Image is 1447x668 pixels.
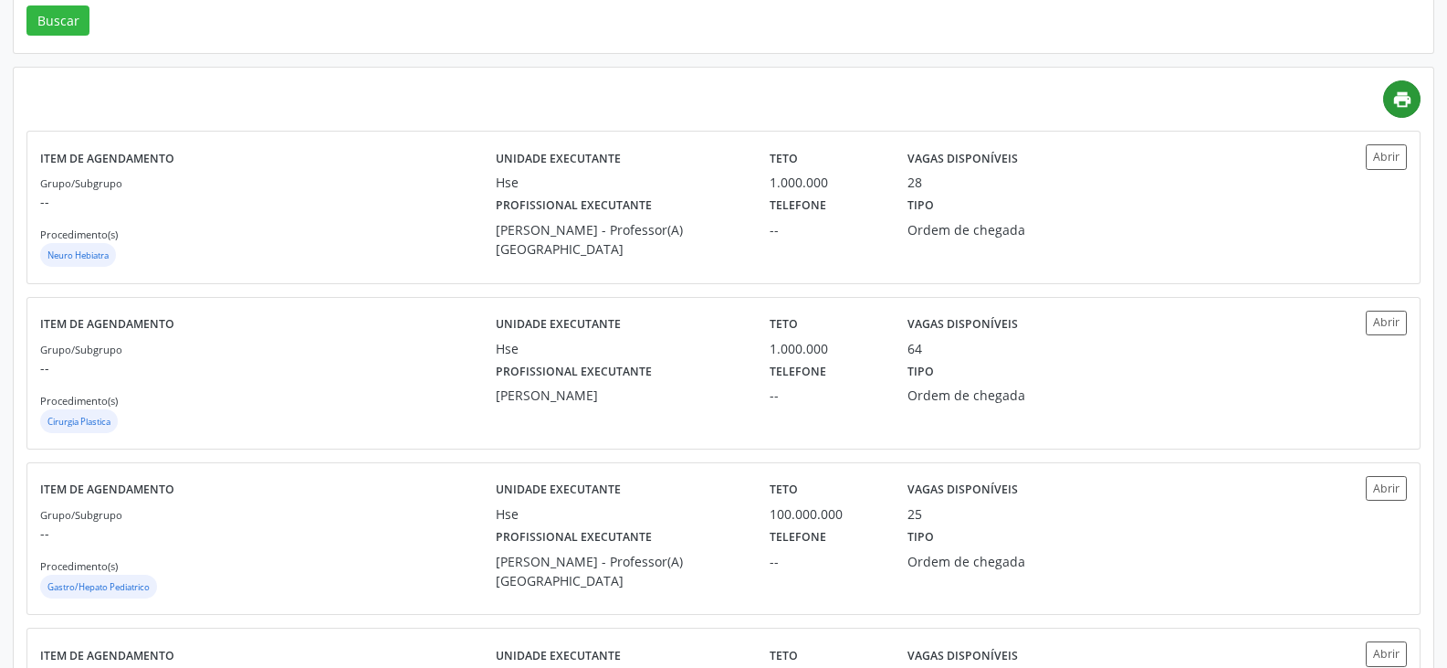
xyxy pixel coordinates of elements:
[40,508,122,522] small: Grupo/Subgrupo
[770,386,881,405] div: --
[907,192,934,220] label: Tipo
[40,311,174,339] label: Item de agendamento
[40,228,118,241] small: Procedimento(s)
[1366,311,1407,335] button: Abrir
[496,220,744,259] div: [PERSON_NAME] - Professor(A) [GEOGRAPHIC_DATA]
[907,173,922,192] div: 28
[496,552,744,590] div: [PERSON_NAME] - Professor(A) [GEOGRAPHIC_DATA]
[40,394,118,408] small: Procedimento(s)
[1383,80,1421,118] a: print
[40,192,496,211] p: --
[907,220,1087,239] div: Ordem de chegada
[770,358,826,387] label: Telefone
[496,192,652,220] label: Profissional executante
[1366,476,1407,501] button: Abrir
[907,144,1018,173] label: Vagas disponíveis
[907,339,922,358] div: 64
[40,176,122,190] small: Grupo/Subgrupo
[907,476,1018,504] label: Vagas disponíveis
[496,173,744,192] div: Hse
[40,144,174,173] label: Item de agendamento
[40,476,174,504] label: Item de agendamento
[770,220,881,239] div: --
[40,358,496,377] p: --
[40,343,122,356] small: Grupo/Subgrupo
[47,416,110,428] small: Cirurgia Plastica
[770,173,881,192] div: 1.000.000
[1392,90,1412,110] i: print
[496,311,621,339] label: Unidade executante
[40,524,496,543] p: --
[907,524,934,552] label: Tipo
[496,524,652,552] label: Profissional executante
[770,311,798,339] label: Teto
[496,144,621,173] label: Unidade executante
[907,311,1018,339] label: Vagas disponíveis
[907,552,1087,571] div: Ordem de chegada
[770,552,881,571] div: --
[47,249,109,261] small: Neuro Hebiatra
[47,581,150,593] small: Gastro/Hepato Pediatrico
[770,524,826,552] label: Telefone
[770,504,881,524] div: 100.000.000
[1366,641,1407,666] button: Abrir
[496,358,652,387] label: Profissional executante
[26,5,89,37] button: Buscar
[907,504,922,524] div: 25
[770,192,826,220] label: Telefone
[907,358,934,387] label: Tipo
[770,144,798,173] label: Teto
[496,339,744,358] div: Hse
[496,476,621,504] label: Unidade executante
[496,504,744,524] div: Hse
[1366,144,1407,169] button: Abrir
[40,559,118,573] small: Procedimento(s)
[770,476,798,504] label: Teto
[770,339,881,358] div: 1.000.000
[496,386,744,405] div: [PERSON_NAME]
[907,386,1087,405] div: Ordem de chegada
